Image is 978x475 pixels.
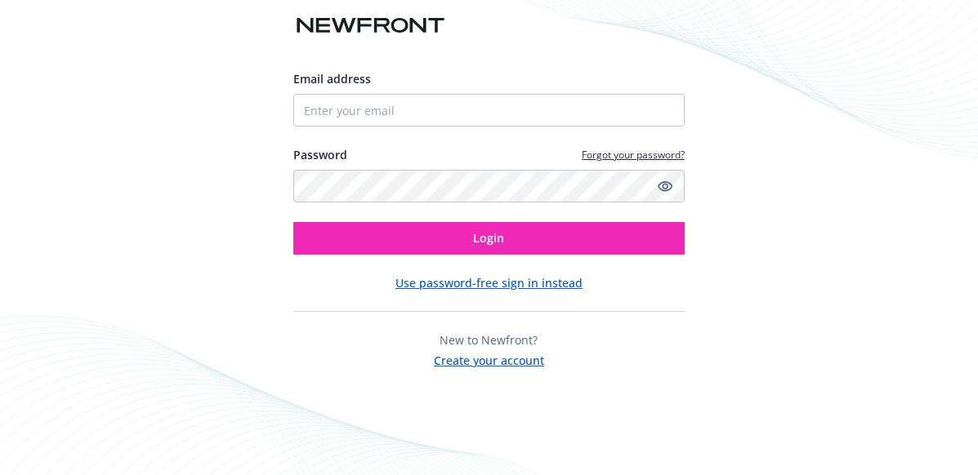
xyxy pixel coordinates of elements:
[582,148,685,162] a: Forgot your password?
[395,274,583,291] button: Use password-free sign in instead
[440,332,538,348] span: New to Newfront?
[655,176,675,196] a: Show password
[434,348,544,369] button: Create your account
[293,71,371,87] span: Email address
[293,94,685,127] input: Enter your email
[293,222,685,255] button: Login
[293,170,685,202] input: Enter your password
[293,146,347,163] label: Password
[473,230,504,246] span: Login
[293,11,448,40] img: Newfront logo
